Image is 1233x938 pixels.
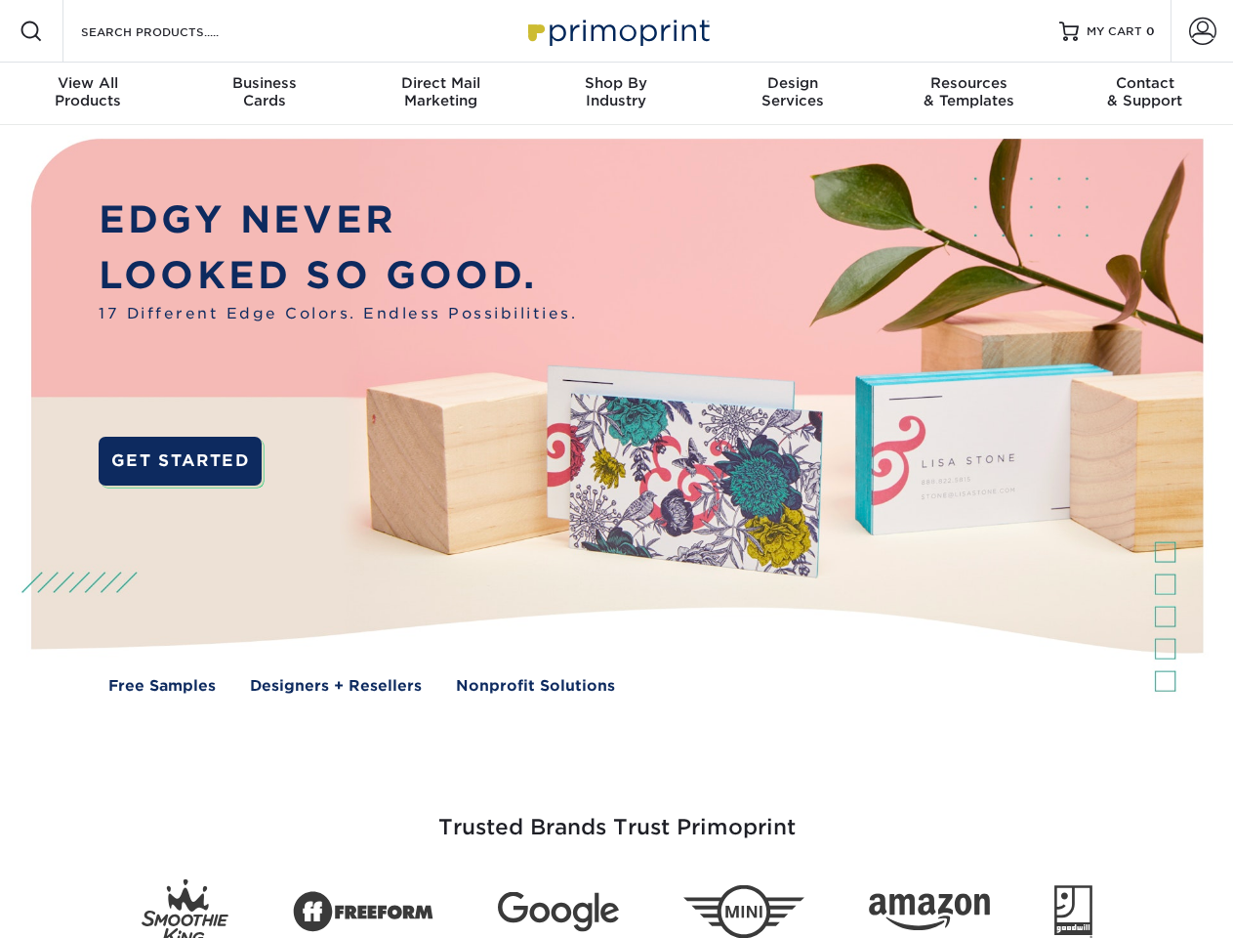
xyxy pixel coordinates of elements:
span: Design [705,74,881,92]
a: Designers + Resellers [250,675,422,698]
img: Amazon [869,894,990,931]
span: Business [176,74,351,92]
p: EDGY NEVER [99,192,577,248]
span: MY CART [1087,23,1142,40]
div: Marketing [352,74,528,109]
span: 17 Different Edge Colors. Endless Possibilities. [99,303,577,325]
img: Goodwill [1054,885,1092,938]
span: Direct Mail [352,74,528,92]
div: Industry [528,74,704,109]
a: GET STARTED [99,437,262,486]
div: Services [705,74,881,109]
a: Contact& Support [1057,63,1233,125]
span: Resources [881,74,1056,92]
a: DesignServices [705,63,881,125]
a: Nonprofit Solutions [456,675,615,698]
span: Contact [1057,74,1233,92]
a: Free Samples [108,675,216,698]
span: 0 [1146,24,1155,38]
a: Resources& Templates [881,63,1056,125]
p: LOOKED SO GOOD. [99,248,577,304]
div: Cards [176,74,351,109]
a: Direct MailMarketing [352,63,528,125]
span: Shop By [528,74,704,92]
div: & Templates [881,74,1056,109]
img: Google [498,892,619,932]
input: SEARCH PRODUCTS..... [79,20,269,43]
a: Shop ByIndustry [528,63,704,125]
img: Primoprint [519,10,715,52]
div: & Support [1057,74,1233,109]
a: BusinessCards [176,63,351,125]
h3: Trusted Brands Trust Primoprint [46,768,1188,864]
